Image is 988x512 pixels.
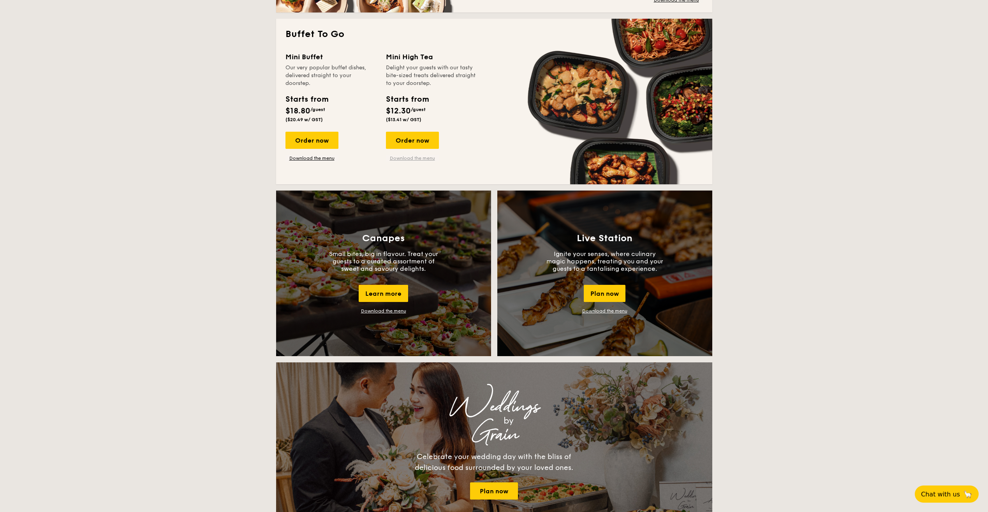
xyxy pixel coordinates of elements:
[963,490,972,499] span: 🦙
[310,107,325,112] span: /guest
[470,482,518,500] a: Plan now
[915,486,979,503] button: Chat with us🦙
[285,94,328,105] div: Starts from
[285,117,323,122] span: ($20.49 w/ GST)
[411,107,426,112] span: /guest
[584,285,625,302] div: Plan now
[921,491,960,498] span: Chat with us
[285,28,703,41] h2: Buffet To Go
[285,155,338,161] a: Download the menu
[386,106,411,116] span: $12.30
[386,117,421,122] span: ($13.41 w/ GST)
[577,233,632,244] h3: Live Station
[386,64,477,87] div: Delight your guests with our tasty bite-sized treats delivered straight to your doorstep.
[285,132,338,149] div: Order now
[386,51,477,62] div: Mini High Tea
[361,308,406,314] a: Download the menu
[386,132,439,149] div: Order now
[546,250,663,272] p: Ignite your senses, where culinary magic happens, treating you and your guests to a tantalising e...
[325,250,442,272] p: Small bites, big in flavour. Treat your guests to a curated assortment of sweet and savoury delig...
[285,51,377,62] div: Mini Buffet
[285,106,310,116] span: $18.80
[407,451,582,473] div: Celebrate your wedding day with the bliss of delicious food surrounded by your loved ones.
[359,285,408,302] div: Learn more
[582,308,627,314] a: Download the menu
[345,428,644,442] div: Grain
[362,233,405,244] h3: Canapes
[386,94,428,105] div: Starts from
[285,64,377,87] div: Our very popular buffet dishes, delivered straight to your doorstep.
[345,400,644,414] div: Weddings
[373,414,644,428] div: by
[386,155,439,161] a: Download the menu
